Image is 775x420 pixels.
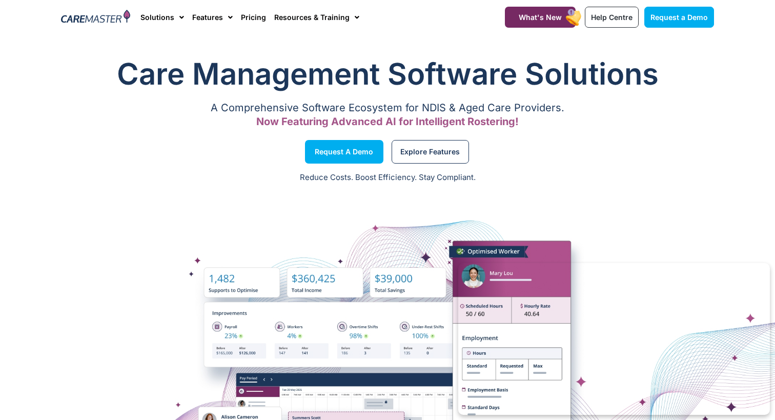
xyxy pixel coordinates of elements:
[458,263,770,415] iframe: Popup CTA
[61,10,130,25] img: CareMaster Logo
[644,7,714,28] a: Request a Demo
[61,105,714,111] p: A Comprehensive Software Ecosystem for NDIS & Aged Care Providers.
[650,13,708,22] span: Request a Demo
[519,13,562,22] span: What's New
[400,149,460,154] span: Explore Features
[61,53,714,94] h1: Care Management Software Solutions
[505,7,576,28] a: What's New
[305,140,383,164] a: Request a Demo
[585,7,639,28] a: Help Centre
[315,149,373,154] span: Request a Demo
[392,140,469,164] a: Explore Features
[6,172,769,184] p: Reduce Costs. Boost Efficiency. Stay Compliant.
[256,115,519,128] span: Now Featuring Advanced AI for Intelligent Rostering!
[591,13,633,22] span: Help Centre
